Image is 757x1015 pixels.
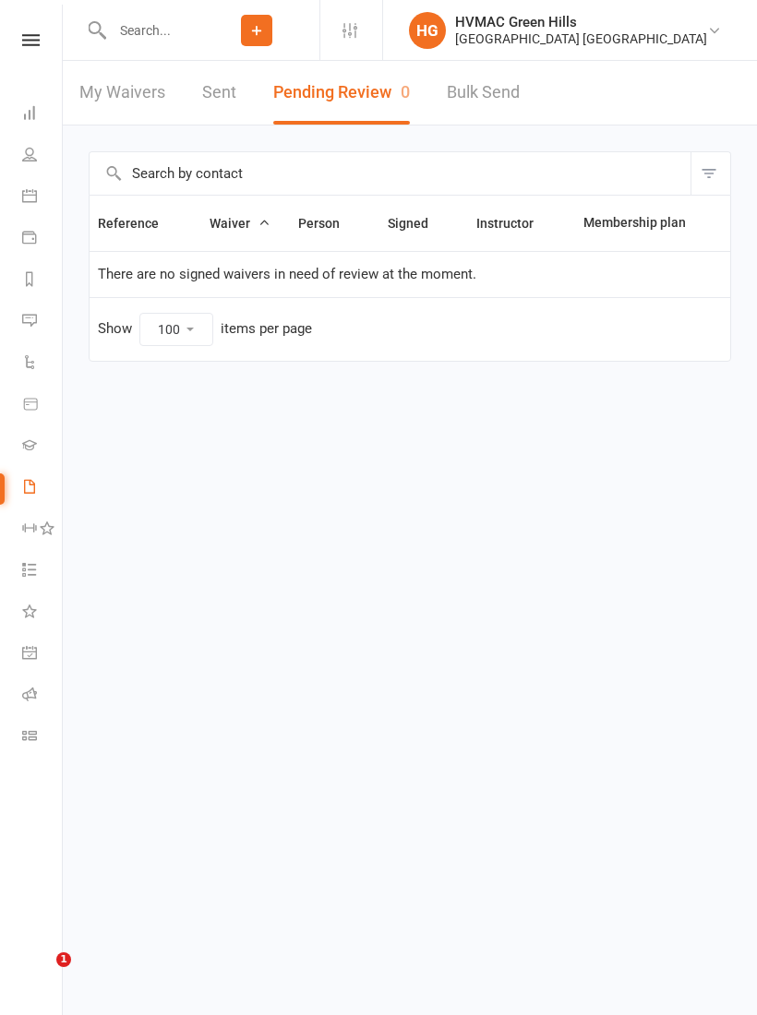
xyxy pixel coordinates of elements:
[388,216,449,231] span: Signed
[298,212,360,234] button: Person
[22,260,64,302] a: Reports
[106,18,194,43] input: Search...
[298,216,360,231] span: Person
[22,385,64,426] a: Product Sales
[409,12,446,49] div: HG
[22,634,64,675] a: General attendance kiosk mode
[22,177,64,219] a: Calendar
[79,61,165,125] a: My Waivers
[273,61,410,125] button: Pending Review0
[90,251,730,297] td: There are no signed waivers in need of review at the moment.
[221,321,312,337] div: items per page
[575,196,711,251] th: Membership plan
[98,313,312,346] div: Show
[18,952,63,997] iframe: Intercom live chat
[90,152,691,195] input: Search by contact
[22,717,64,758] a: Class kiosk mode
[22,94,64,136] a: Dashboard
[98,212,179,234] button: Reference
[202,61,236,125] a: Sent
[22,136,64,177] a: People
[455,14,707,30] div: HVMAC Green Hills
[401,82,410,101] span: 0
[455,30,707,47] div: [GEOGRAPHIC_DATA] [GEOGRAPHIC_DATA]
[22,219,64,260] a: Payments
[210,212,270,234] button: Waiver
[388,212,449,234] button: Signed
[98,216,179,231] span: Reference
[476,212,554,234] button: Instructor
[210,216,270,231] span: Waiver
[22,592,64,634] a: What's New
[56,952,71,967] span: 1
[476,216,554,231] span: Instructor
[22,675,64,717] a: Roll call kiosk mode
[447,61,520,125] a: Bulk Send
